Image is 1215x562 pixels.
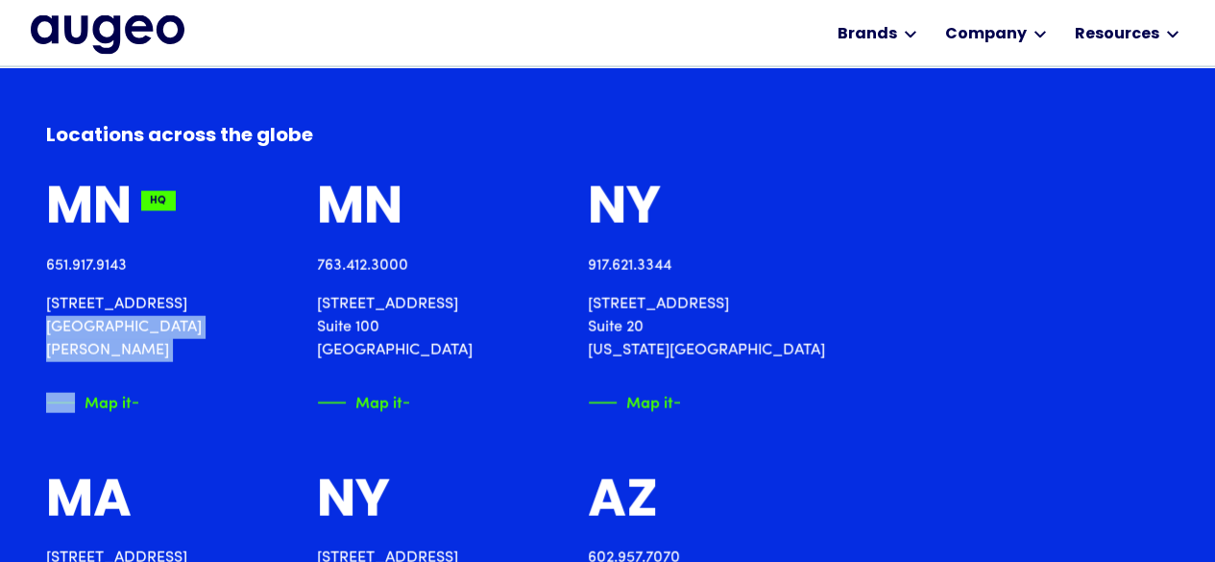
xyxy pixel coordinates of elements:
a: 763.412.3000 [317,258,408,274]
a: 917.621.3344 [588,258,671,274]
img: Arrow symbol in bright green pointing right to indicate an active link. [402,393,431,413]
div: MN [46,182,132,238]
img: Arrow symbol in bright green pointing right to indicate an active link. [132,393,160,413]
a: Map itArrow symbol in bright green pointing right to indicate an active link. [46,393,137,413]
a: 651.917.9143 [46,258,127,274]
div: NY [317,475,390,531]
div: Map it [626,390,673,410]
div: Resources [1074,23,1158,46]
div: AZ [588,475,658,531]
p: [STREET_ADDRESS] Suite 100 [GEOGRAPHIC_DATA] [317,293,473,362]
a: home [31,15,184,54]
img: Arrow symbol in bright green pointing right to indicate an active link. [673,393,702,413]
p: [STREET_ADDRESS] Suite 20 [US_STATE][GEOGRAPHIC_DATA] [588,293,825,362]
div: Map it [85,390,132,410]
a: Map itArrow symbol in bright green pointing right to indicate an active link. [588,393,679,413]
div: Brands [837,23,896,46]
div: Map it [355,390,402,410]
div: Company [944,23,1026,46]
p: [STREET_ADDRESS] [GEOGRAPHIC_DATA][PERSON_NAME] [46,293,271,362]
div: MN [317,182,402,238]
div: NY [588,182,661,238]
div: HQ [141,191,175,210]
a: Map itArrow symbol in bright green pointing right to indicate an active link. [317,393,408,413]
h6: Locations across the globe [46,122,707,151]
img: Augeo's full logo in midnight blue. [31,15,184,54]
div: MA [46,475,132,531]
